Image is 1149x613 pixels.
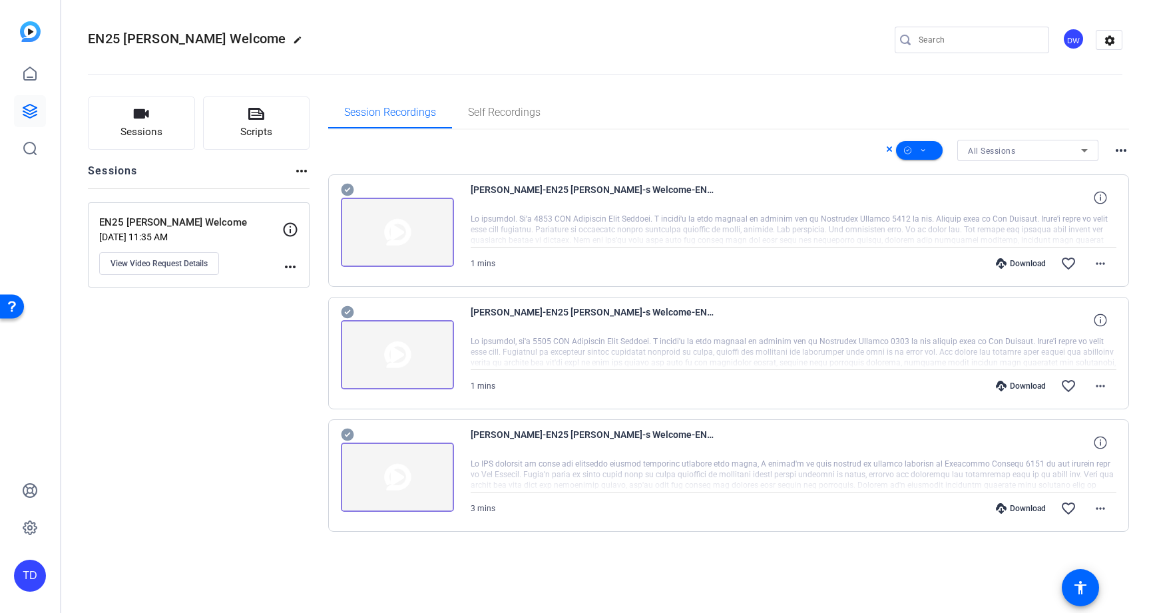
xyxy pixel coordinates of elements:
span: View Video Request Details [111,258,208,269]
div: TD [14,560,46,592]
img: thumb-nail [341,320,454,389]
ngx-avatar: Denise Wawrzyniak [1062,28,1086,51]
img: thumb-nail [341,198,454,267]
span: [PERSON_NAME]-EN25 [PERSON_NAME]-s Welcome-EN25 [PERSON_NAME]-s Welcome-1754686975119-webcam [471,427,717,459]
mat-icon: edit [293,35,309,51]
span: All Sessions [968,146,1015,156]
mat-icon: accessibility [1072,580,1088,596]
mat-icon: more_horiz [1092,256,1108,272]
img: thumb-nail [341,443,454,512]
mat-icon: more_horiz [282,259,298,275]
img: blue-gradient.svg [20,21,41,42]
button: View Video Request Details [99,252,219,275]
mat-icon: favorite_border [1060,378,1076,394]
span: EN25 [PERSON_NAME] Welcome [88,31,286,47]
span: 1 mins [471,259,495,268]
h2: Sessions [88,163,138,188]
span: Sessions [120,124,162,140]
span: [PERSON_NAME]-EN25 [PERSON_NAME]-s Welcome-EN25 [PERSON_NAME]-s Welcome-1757019314021-webcam [471,304,717,336]
p: EN25 [PERSON_NAME] Welcome [99,215,282,230]
div: Download [989,503,1052,514]
span: Scripts [240,124,272,140]
div: Download [989,258,1052,269]
span: 3 mins [471,504,495,513]
span: [PERSON_NAME]-EN25 [PERSON_NAME]-s Welcome-EN25 [PERSON_NAME]-s Welcome-1757019504579-webcam [471,182,717,214]
mat-icon: favorite_border [1060,256,1076,272]
mat-icon: more_horiz [294,163,310,179]
mat-icon: settings [1096,31,1123,51]
mat-icon: more_horiz [1113,142,1129,158]
input: Search [919,32,1038,48]
div: Download [989,381,1052,391]
div: DW [1062,28,1084,50]
span: 1 mins [471,381,495,391]
span: Session Recordings [344,107,436,118]
p: [DATE] 11:35 AM [99,232,282,242]
button: Scripts [203,97,310,150]
mat-icon: more_horiz [1092,501,1108,516]
mat-icon: favorite_border [1060,501,1076,516]
span: Self Recordings [468,107,541,118]
button: Sessions [88,97,195,150]
mat-icon: more_horiz [1092,378,1108,394]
